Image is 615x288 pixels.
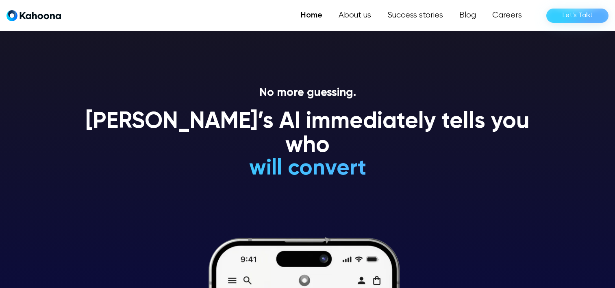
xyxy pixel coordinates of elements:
div: Let’s Talk! [563,9,592,22]
h1: [PERSON_NAME]’s AI immediately tells you who [76,110,539,158]
a: Blog [451,7,484,24]
a: home [7,10,61,22]
a: About us [330,7,379,24]
p: No more guessing. [76,86,539,100]
a: Careers [484,7,530,24]
h1: will convert [188,157,427,181]
a: Success stories [379,7,451,24]
a: Let’s Talk! [546,9,608,23]
a: Home [293,7,330,24]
